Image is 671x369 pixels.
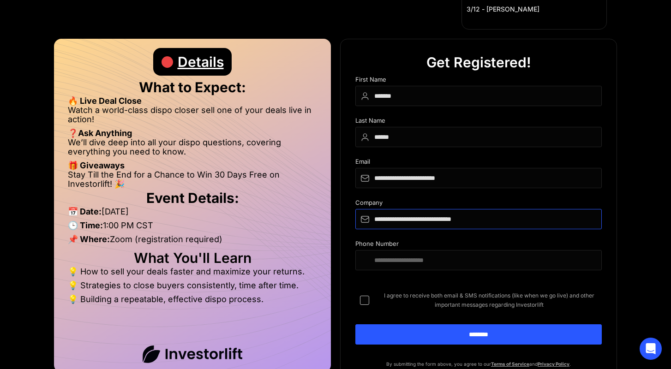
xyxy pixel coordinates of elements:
[355,76,602,359] form: DIspo Day Main Form
[68,235,317,249] li: Zoom (registration required)
[355,117,602,127] div: Last Name
[146,190,239,206] strong: Event Details:
[68,128,132,138] strong: ❓Ask Anything
[355,158,602,168] div: Email
[68,267,317,281] li: 💡 How to sell your deals faster and maximize your returns.
[491,361,529,367] a: Terms of Service
[68,96,142,106] strong: 🔥 Live Deal Close
[68,234,110,244] strong: 📌 Where:
[68,281,317,295] li: 💡 Strategies to close buyers consistently, time after time.
[68,221,317,235] li: 1:00 PM CST
[355,76,602,86] div: First Name
[355,199,602,209] div: Company
[538,361,569,367] a: Privacy Policy
[68,170,317,189] li: Stay Till the End for a Chance to Win 30 Days Free on Investorlift! 🎉
[68,220,103,230] strong: 🕒 Time:
[68,161,125,170] strong: 🎁 Giveaways
[139,79,246,95] strong: What to Expect:
[68,295,317,304] li: 💡 Building a repeatable, effective dispo process.
[68,106,317,129] li: Watch a world-class dispo closer sell one of your deals live in action!
[355,359,602,369] p: By submitting the form above, you agree to our and .
[178,48,224,76] div: Details
[640,338,662,360] div: Open Intercom Messenger
[68,138,317,161] li: We’ll dive deep into all your dispo questions, covering everything you need to know.
[377,291,602,309] span: I agree to receive both email & SMS notifications (like when we go live) and other important mess...
[68,253,317,262] h2: What You'll Learn
[426,48,531,76] div: Get Registered!
[68,207,317,221] li: [DATE]
[68,207,102,216] strong: 📅 Date:
[355,240,602,250] div: Phone Number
